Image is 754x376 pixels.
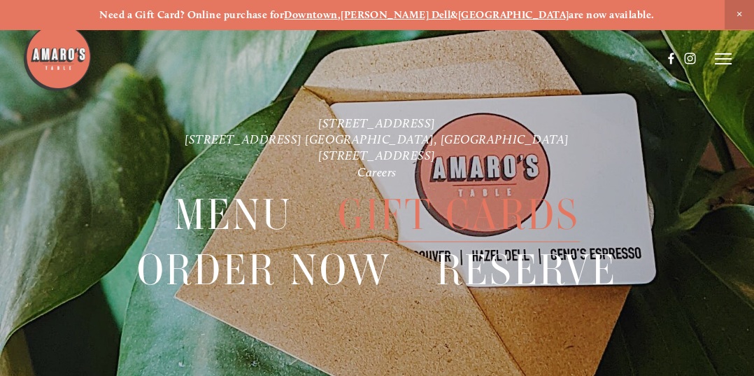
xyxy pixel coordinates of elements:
span: Order Now [137,243,391,298]
a: [STREET_ADDRESS] [318,148,436,162]
a: Careers [357,165,397,179]
span: Gift Cards [338,188,580,242]
a: Menu [174,188,292,242]
a: Order Now [137,243,391,297]
strong: , [338,8,341,21]
span: Menu [174,188,292,242]
span: Reserve [436,243,616,298]
strong: are now available. [569,8,654,21]
strong: & [450,8,457,21]
a: [GEOGRAPHIC_DATA] [458,8,569,21]
img: Amaro's Table [22,22,92,92]
a: Gift Cards [338,188,580,242]
a: [STREET_ADDRESS] [318,115,436,130]
strong: Need a Gift Card? Online purchase for [99,8,284,21]
a: [PERSON_NAME] Dell [341,8,450,21]
a: [STREET_ADDRESS] [GEOGRAPHIC_DATA], [GEOGRAPHIC_DATA] [185,132,569,146]
a: Downtown [284,8,338,21]
a: Reserve [436,243,616,297]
